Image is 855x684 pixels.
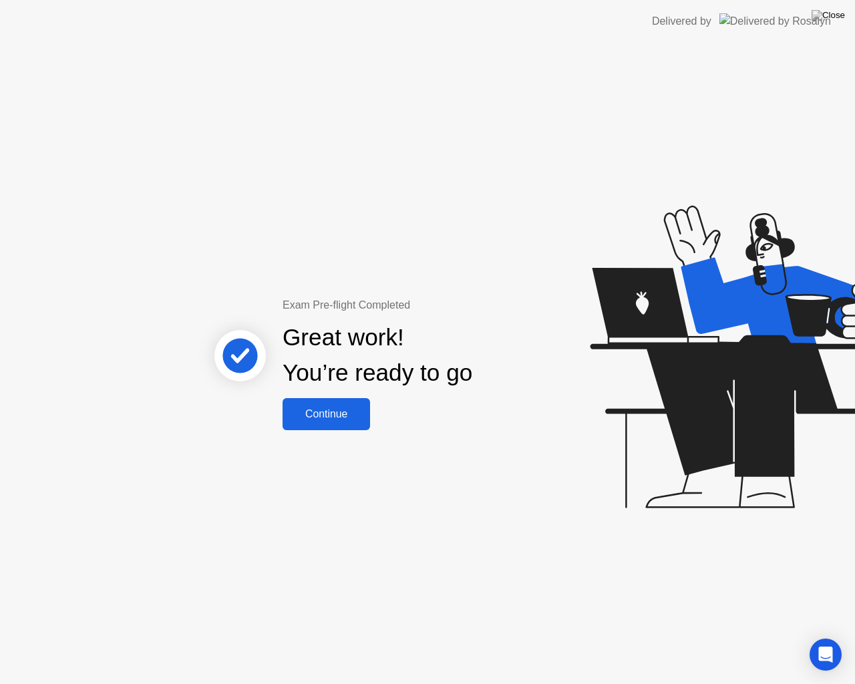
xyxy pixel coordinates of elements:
[652,13,711,29] div: Delivered by
[287,408,366,420] div: Continue
[283,398,370,430] button: Continue
[283,320,472,391] div: Great work! You’re ready to go
[812,10,845,21] img: Close
[283,297,558,313] div: Exam Pre-flight Completed
[719,13,831,29] img: Delivered by Rosalyn
[810,639,842,671] div: Open Intercom Messenger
